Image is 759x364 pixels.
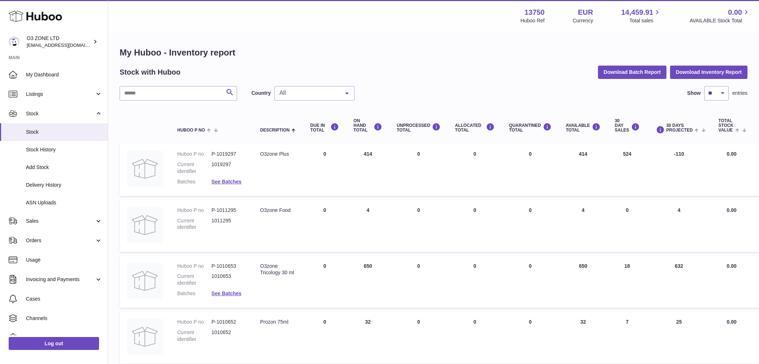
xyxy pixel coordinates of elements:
td: 0 [448,256,502,308]
span: 0 [529,151,532,157]
td: 632 [647,256,711,308]
span: Settings [26,334,102,341]
dt: Batches [177,290,211,297]
td: 4 [647,200,711,252]
td: 0 [389,256,448,308]
span: Listings [26,91,95,98]
td: 0 [448,311,502,364]
span: ASN Uploads [26,199,102,206]
img: product image [127,263,163,299]
span: entries [732,90,747,97]
dt: Huboo P no [177,151,211,157]
td: 4 [559,200,608,252]
dt: Current identifier [177,217,211,231]
button: Download Batch Report [598,66,667,79]
div: Huboo Ref [521,17,545,24]
span: 0.00 [727,207,736,213]
strong: 13750 [524,8,545,17]
td: 650 [346,256,389,308]
span: 0.00 [727,263,736,269]
img: product image [127,151,163,187]
span: Cases [26,296,102,302]
td: 0 [303,143,346,196]
dd: 1010653 [211,273,246,287]
dd: P-1011295 [211,207,246,214]
td: 0 [389,143,448,196]
dt: Huboo P no [177,263,211,270]
div: O3 ZONE LTD [27,35,91,49]
span: 0 [529,207,532,213]
h2: Stock with Huboo [120,67,180,77]
td: 0 [389,200,448,252]
a: See Batches [211,179,241,185]
span: Description [260,128,290,133]
td: 0 [389,311,448,364]
td: 0 [303,311,346,364]
td: 18 [608,256,647,308]
span: Stock History [26,146,102,153]
div: O3zone Plus [260,151,296,157]
div: O3zone Tricology 30 ml [260,263,296,276]
td: 4 [346,200,389,252]
td: 0 [448,143,502,196]
div: QUARANTINED Total [509,123,552,133]
span: 0 [529,263,532,269]
div: ALLOCATED Total [455,123,495,133]
td: 0 [608,200,647,252]
dd: P-1019297 [211,151,246,157]
a: Log out [9,337,99,350]
a: 14,459.91 Total sales [621,8,661,24]
dd: 1019297 [211,161,246,175]
span: [EMAIL_ADDRESS][DOMAIN_NAME] [27,42,106,48]
td: 414 [346,143,389,196]
span: Total sales [629,17,661,24]
span: Sales [26,218,95,225]
button: Download Inventory Report [670,66,747,79]
td: 7 [608,311,647,364]
td: 0 [303,200,346,252]
img: hello@o3zoneltd.co.uk [9,36,19,47]
span: 14,459.91 [621,8,653,17]
span: Stock [26,129,102,136]
td: 524 [608,143,647,196]
span: AVAILABLE Stock Total [689,17,750,24]
td: 650 [559,256,608,308]
img: product image [127,319,163,355]
span: Stock [26,110,95,117]
dd: P-1010652 [211,319,246,325]
dt: Huboo P no [177,319,211,325]
img: product image [127,207,163,243]
span: 0.00 [727,151,736,157]
div: DUE IN TOTAL [310,123,339,133]
span: Add Stock [26,164,102,171]
span: 0 [529,319,532,325]
td: 25 [647,311,711,364]
td: 0 [303,256,346,308]
td: 32 [346,311,389,364]
div: ON HAND Total [353,119,382,133]
span: 0.00 [727,319,736,325]
span: Delivery History [26,182,102,188]
dt: Batches [177,178,211,185]
span: 0.00 [728,8,742,17]
dd: 1011295 [211,217,246,231]
a: See Batches [211,290,241,296]
div: 30 DAY SALES [615,119,640,133]
span: Huboo P no [177,128,205,133]
dd: P-1010653 [211,263,246,270]
span: 30 DAYS PROJECTED [666,123,693,133]
span: My Dashboard [26,71,102,78]
span: Invoicing and Payments [26,276,95,283]
div: O3zone Food [260,207,296,214]
td: 0 [448,200,502,252]
span: Channels [26,315,102,322]
strong: EUR [578,8,593,17]
label: Show [687,90,701,97]
span: Total stock value [718,119,733,133]
dt: Current identifier [177,161,211,175]
label: Country [251,90,271,97]
dt: Current identifier [177,273,211,287]
h1: My Huboo - Inventory report [120,47,747,58]
dt: Huboo P no [177,207,211,214]
dt: Current identifier [177,329,211,343]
